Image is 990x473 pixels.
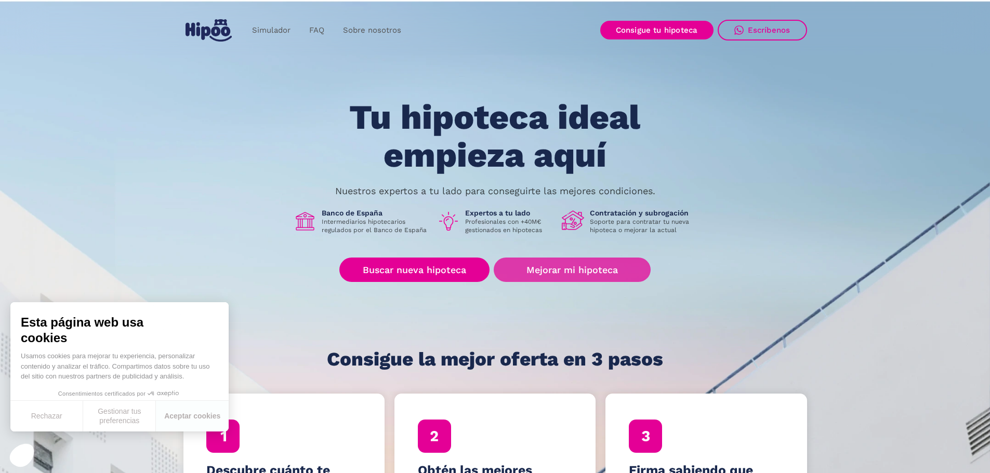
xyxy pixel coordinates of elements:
[748,25,790,35] div: Escríbenos
[300,20,334,40] a: FAQ
[600,21,714,39] a: Consigue tu hipoteca
[494,258,650,282] a: Mejorar mi hipoteca
[322,218,429,234] p: Intermediarios hipotecarios regulados por el Banco de España
[183,15,234,46] a: home
[322,208,429,218] h1: Banco de España
[590,218,697,234] p: Soporte para contratar tu nueva hipoteca o mejorar la actual
[298,99,692,174] h1: Tu hipoteca ideal empieza aquí
[335,187,655,195] p: Nuestros expertos a tu lado para conseguirte las mejores condiciones.
[718,20,807,40] a: Escríbenos
[334,20,411,40] a: Sobre nosotros
[327,349,663,370] h1: Consigue la mejor oferta en 3 pasos
[465,218,553,234] p: Profesionales con +40M€ gestionados en hipotecas
[465,208,553,218] h1: Expertos a tu lado
[590,208,697,218] h1: Contratación y subrogación
[243,20,300,40] a: Simulador
[339,258,490,282] a: Buscar nueva hipoteca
